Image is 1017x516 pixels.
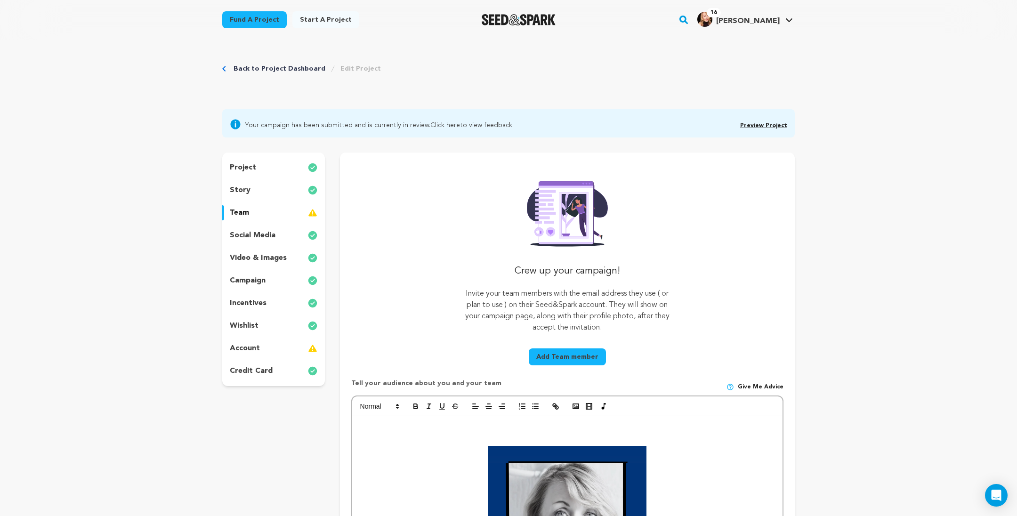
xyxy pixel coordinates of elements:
[459,288,675,333] p: Invite your team members with the email address they use ( or plan to use ) on their Seed&Spark a...
[529,348,606,365] button: Add Team member
[308,275,317,286] img: check-circle-full.svg
[230,252,287,264] p: video & images
[292,11,359,28] a: Start a project
[740,123,787,129] a: Preview Project
[985,484,1008,507] div: Open Intercom Messenger
[308,207,317,218] img: warning-full.svg
[230,162,256,173] p: project
[716,17,780,25] span: [PERSON_NAME]
[222,64,381,73] div: Breadcrumb
[482,14,556,25] a: Seed&Spark Homepage
[234,64,325,73] a: Back to Project Dashboard
[222,273,325,288] button: campaign
[308,162,317,173] img: check-circle-full.svg
[230,230,275,241] p: social media
[222,318,325,333] button: wishlist
[222,160,325,175] button: project
[695,10,795,30] span: Julia C.'s Profile
[230,320,258,331] p: wishlist
[308,365,317,377] img: check-circle-full.svg
[222,205,325,220] button: team
[308,320,317,331] img: check-circle-full.svg
[459,262,675,281] p: Crew up your campaign!
[340,64,381,73] a: Edit Project
[430,122,460,129] a: Click here
[351,379,501,395] p: Tell your audience about you and your team
[697,12,780,27] div: Julia C.'s Profile
[308,298,317,309] img: check-circle-full.svg
[230,207,249,218] p: team
[695,10,795,27] a: Julia C.'s Profile
[308,343,317,354] img: warning-full.svg
[230,298,266,309] p: incentives
[222,250,325,266] button: video & images
[222,183,325,198] button: story
[308,230,317,241] img: check-circle-full.svg
[707,8,721,17] span: 16
[222,228,325,243] button: social media
[222,363,325,379] button: credit card
[245,119,514,130] span: Your campaign has been submitted and is currently in review. to view feedback.
[697,12,712,27] img: 9bca477974fd9e9f.jpg
[308,185,317,196] img: check-circle-full.svg
[230,365,273,377] p: credit card
[738,383,783,391] span: Give me advice
[230,275,266,286] p: campaign
[222,11,287,28] a: Fund a project
[230,185,250,196] p: story
[519,175,615,247] img: Seed&Spark Rafiki Image
[230,343,260,354] p: account
[482,14,556,25] img: Seed&Spark Logo Dark Mode
[308,252,317,264] img: check-circle-full.svg
[222,341,325,356] button: account
[726,383,734,391] img: help-circle.svg
[222,296,325,311] button: incentives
